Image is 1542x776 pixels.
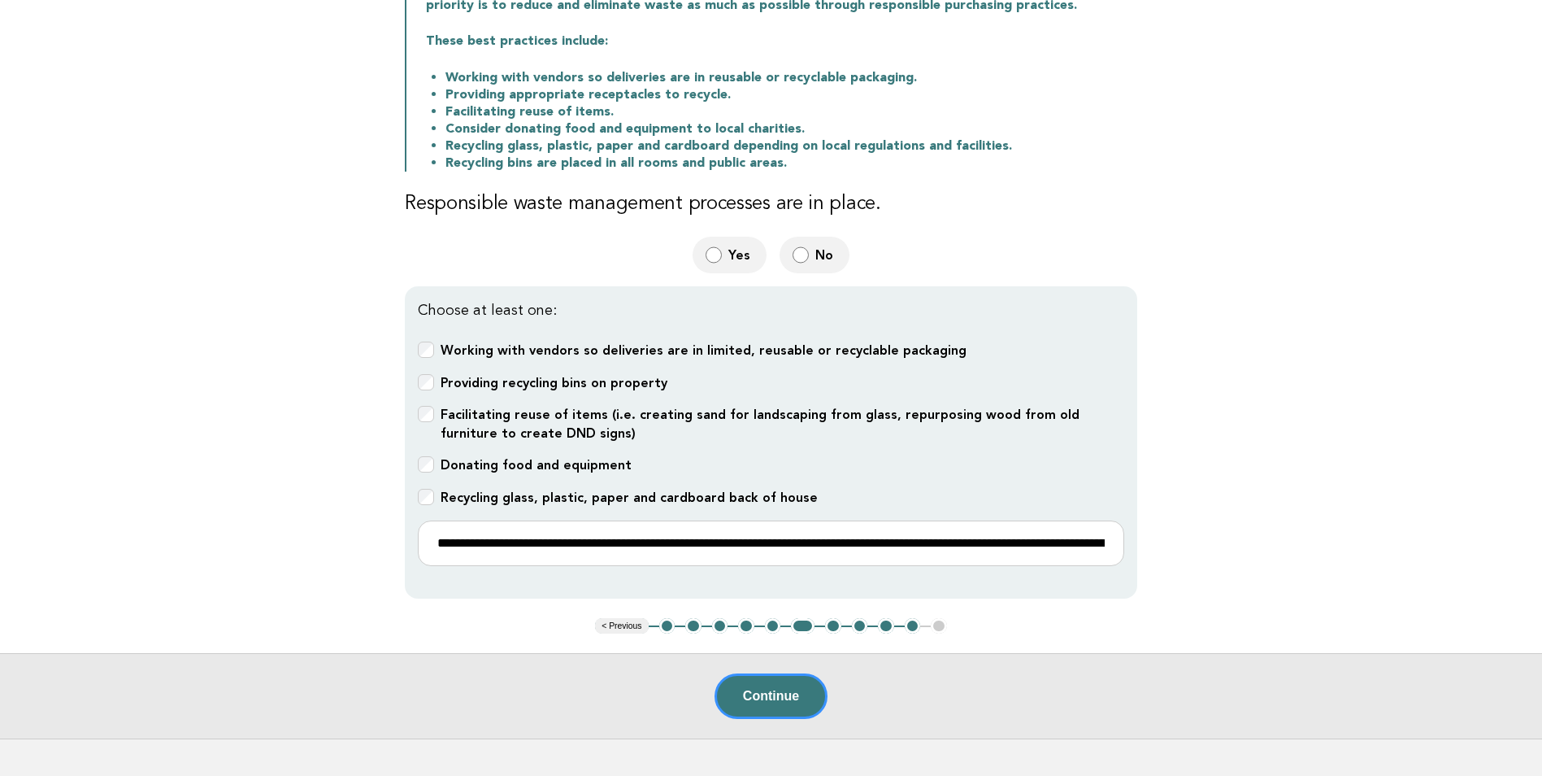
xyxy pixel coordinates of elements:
input: Yes [706,246,722,264]
button: 2 [685,618,702,634]
button: 9 [878,618,894,634]
b: Providing recycling bins on property [441,375,667,390]
input: No [793,246,809,264]
li: Consider donating food and equipment to local charities. [445,120,1137,137]
button: 4 [738,618,754,634]
p: Choose at least one: [418,299,1124,322]
li: Facilitating reuse of items. [445,103,1137,120]
button: 6 [791,618,814,634]
p: These best practices include: [426,33,1137,50]
button: 10 [905,618,921,634]
li: Providing appropriate receptacles to recycle. [445,86,1137,103]
button: 3 [712,618,728,634]
b: Donating food and equipment [441,457,632,473]
h3: Responsible waste management processes are in place. [405,191,1137,217]
b: Working with vendors so deliveries are in limited, reusable or recyclable packaging [441,342,966,358]
b: Facilitating reuse of items (i.e. creating sand for landscaping from glass, repurposing wood from... [441,407,1079,441]
button: 8 [852,618,868,634]
li: Recycling glass, plastic, paper and cardboard depending on local regulations and facilities. [445,137,1137,155]
button: Continue [715,674,827,719]
b: Recycling glass, plastic, paper and cardboard back of house [441,490,818,505]
span: No [815,246,836,264]
button: < Previous [595,618,648,634]
li: Recycling bins are placed in all rooms and public areas. [445,155,1137,172]
li: Working with vendors so deliveries are in reusable or recyclable packaging. [445,69,1137,86]
button: 5 [765,618,781,634]
button: 7 [825,618,841,634]
span: Yes [728,246,754,264]
button: 1 [659,618,675,634]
